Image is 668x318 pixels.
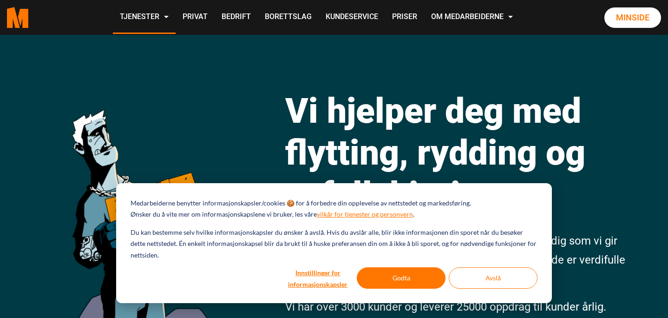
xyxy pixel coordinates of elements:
h1: Vi hjelper deg med flytting, rydding og avfallskjøring [285,90,661,215]
a: Priser [385,1,424,34]
p: Medarbeiderne benytter informasjonskapsler/cookies 🍪 for å forbedre din opplevelse av nettstedet ... [131,198,471,209]
p: Du kan bestemme selv hvilke informasjonskapsler du ønsker å avslå. Hvis du avslår alle, blir ikke... [131,227,537,261]
a: Om Medarbeiderne [424,1,520,34]
a: Kundeservice [319,1,385,34]
a: Borettslag [258,1,319,34]
button: Avslå [449,267,537,289]
span: Vi har over 3000 kunder og leverer 25000 oppdrag til kunder årlig. [285,300,606,313]
a: Bedrift [215,1,258,34]
a: Minside [604,7,661,28]
div: Cookie banner [116,183,552,303]
button: Godta [357,267,445,289]
a: Tjenester [113,1,176,34]
a: vilkår for tjenester og personvern [317,209,413,220]
a: Privat [176,1,215,34]
p: Ønsker du å vite mer om informasjonskapslene vi bruker, les våre . [131,209,414,220]
button: Innstillinger for informasjonskapsler [282,267,354,289]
